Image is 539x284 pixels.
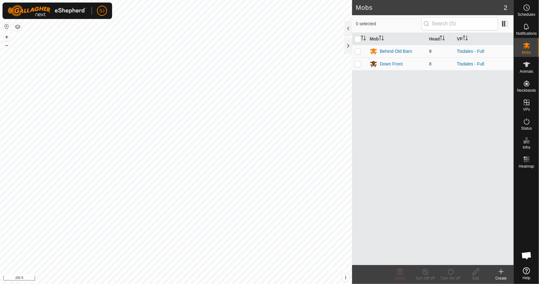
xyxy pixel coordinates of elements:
div: Behind Old Barn [380,48,412,55]
div: Turn Off VP [413,275,438,281]
a: Help [514,265,539,282]
div: Create [488,275,514,281]
button: – [3,41,10,49]
span: Infra [523,145,530,149]
button: i [342,274,349,281]
span: Help [523,276,530,280]
div: Down Front [380,61,403,67]
p-sorticon: Activate to sort [379,36,384,41]
a: Tisdales - Full [457,49,484,54]
th: Mob [367,33,427,45]
span: Notifications [516,32,537,35]
button: Reset Map [3,23,10,30]
span: 2 [504,3,507,12]
button: + [3,33,10,41]
a: Contact Us [182,276,201,281]
div: Open chat [517,246,536,265]
p-sorticon: Activate to sort [440,36,445,41]
span: i [345,275,346,280]
p-sorticon: Activate to sort [463,36,468,41]
button: Map Layers [14,23,21,31]
h2: Mobs [356,4,504,11]
span: Status [521,127,532,130]
div: Edit [463,275,488,281]
span: Schedules [518,13,535,16]
input: Search (S) [422,17,498,30]
span: Mobs [522,51,531,54]
span: Neckbands [517,89,536,92]
span: 8 [429,61,432,66]
th: Head [427,33,454,45]
img: Gallagher Logo [8,5,87,16]
th: VP [454,33,514,45]
p-sorticon: Activate to sort [361,36,366,41]
a: Tisdales - Full [457,61,484,66]
span: Heatmap [519,164,534,168]
span: VPs [523,108,530,111]
span: 0 selected [356,21,422,27]
span: Delete [395,276,406,281]
span: 9 [429,49,432,54]
a: Privacy Policy [151,276,175,281]
span: SJ [99,8,105,14]
span: Animals [520,70,533,73]
div: Turn On VP [438,275,463,281]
